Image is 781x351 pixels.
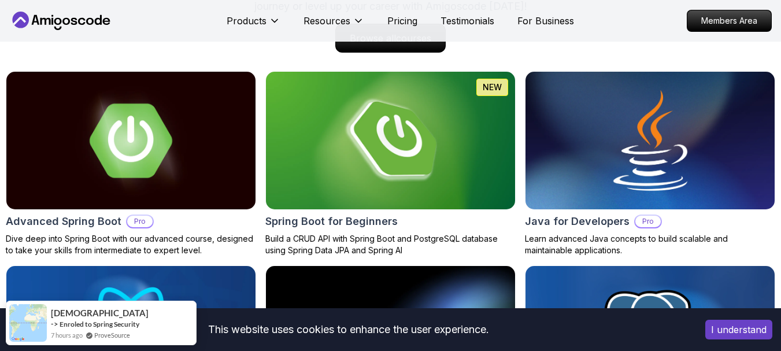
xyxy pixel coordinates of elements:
a: ProveSource [94,330,130,340]
a: Advanced Spring Boot cardAdvanced Spring BootProDive deep into Spring Boot with our advanced cour... [6,71,256,256]
a: For Business [517,14,574,28]
a: Members Area [687,10,772,32]
p: Learn advanced Java concepts to build scalable and maintainable applications. [525,233,775,256]
button: Products [227,14,280,37]
a: Java for Developers cardJava for DevelopersProLearn advanced Java concepts to build scalable and ... [525,71,775,256]
span: 7 hours ago [51,330,83,340]
img: provesource social proof notification image [9,304,47,342]
p: NEW [483,82,502,93]
a: Pricing [387,14,417,28]
p: Dive deep into Spring Boot with our advanced course, designed to take your skills from intermedia... [6,233,256,256]
p: Pro [635,216,661,227]
img: Advanced Spring Boot card [6,72,256,209]
p: Resources [303,14,350,28]
button: Accept cookies [705,320,772,339]
a: Testimonials [441,14,494,28]
p: Members Area [687,10,771,31]
h2: Advanced Spring Boot [6,213,121,230]
h2: Spring Boot for Beginners [265,213,398,230]
p: Products [227,14,266,28]
div: This website uses cookies to enhance the user experience. [9,317,688,342]
button: Resources [303,14,364,37]
p: Build a CRUD API with Spring Boot and PostgreSQL database using Spring Data JPA and Spring AI [265,233,516,256]
p: Pro [127,216,153,227]
a: Enroled to Spring Security [60,320,139,328]
img: Spring Boot for Beginners card [266,72,515,209]
img: Java for Developers card [525,72,775,209]
h2: Java for Developers [525,213,630,230]
a: Spring Boot for Beginners cardNEWSpring Boot for BeginnersBuild a CRUD API with Spring Boot and P... [265,71,516,256]
span: -> [51,319,58,328]
span: [DEMOGRAPHIC_DATA] [51,308,144,318]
